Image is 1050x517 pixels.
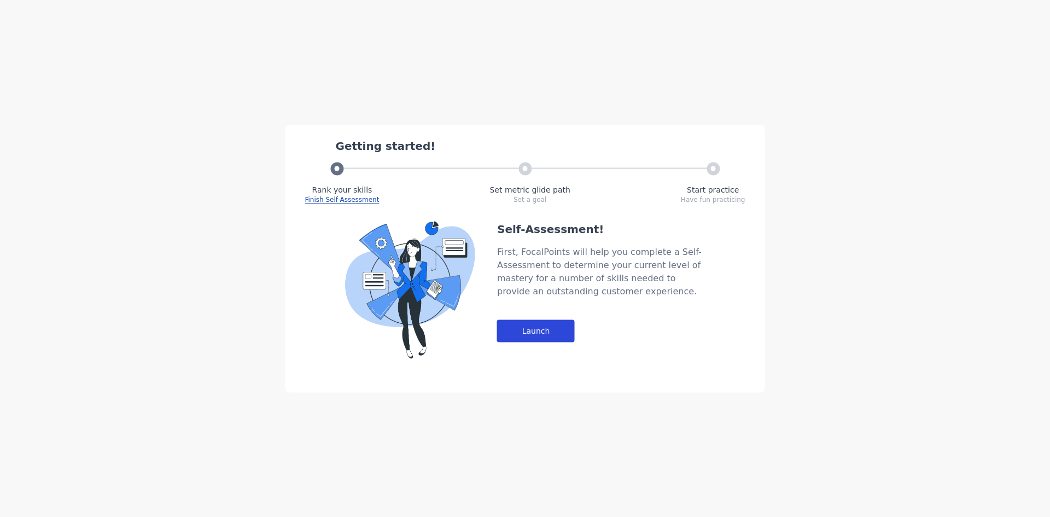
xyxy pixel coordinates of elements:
span: Finish Self-Assessment [305,195,380,204]
div: Self-Assessment! [497,221,705,236]
div: Launch [497,320,575,342]
div: Start practice [681,184,745,195]
div: Getting started! [336,138,745,153]
div: Have fun practicing [681,195,745,204]
div: Set metric glide path [489,184,570,195]
div: First, FocalPoints will help you complete a Self-Assessment to determine your current level of ma... [497,245,705,298]
div: Rank your skills [305,184,380,195]
div: Set a goal [489,195,570,204]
